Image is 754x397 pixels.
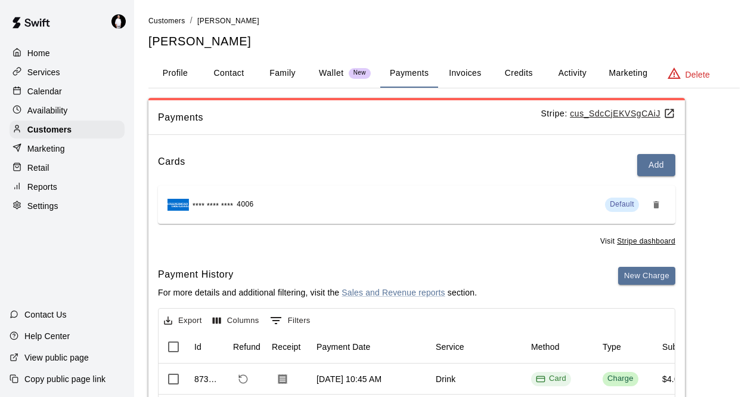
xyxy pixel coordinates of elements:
[317,373,381,385] div: Oct 14, 2025, 10:45 AM
[10,101,125,119] a: Availability
[10,178,125,196] a: Reports
[10,159,125,177] a: Retail
[10,44,125,62] a: Home
[317,330,371,364] div: Payment Date
[10,140,125,158] a: Marketing
[319,67,344,79] p: Wallet
[272,330,301,364] div: Receipt
[109,10,134,33] div: Travis Hamilton
[111,14,126,29] img: Travis Hamilton
[148,14,740,27] nav: breadcrumb
[27,85,62,97] p: Calendar
[603,330,621,364] div: Type
[197,17,259,25] span: [PERSON_NAME]
[599,59,657,88] button: Marketing
[600,236,675,248] span: Visit
[24,330,70,342] p: Help Center
[637,154,675,176] button: Add
[158,154,185,176] h6: Cards
[311,330,430,364] div: Payment Date
[233,330,260,364] div: Refund
[148,59,740,88] div: basic tabs example
[148,33,740,50] h5: [PERSON_NAME]
[161,312,205,330] button: Export
[158,267,477,282] h6: Payment History
[570,109,675,118] a: cus_SdcCjEKVSgCAiJ
[266,330,311,364] div: Receipt
[536,373,566,384] div: Card
[194,330,201,364] div: Id
[24,352,89,364] p: View public page
[430,330,525,364] div: Service
[10,63,125,81] a: Services
[27,162,49,174] p: Retail
[10,82,125,100] a: Calendar
[349,69,371,77] span: New
[148,16,185,25] a: Customers
[190,14,193,27] li: /
[158,110,541,125] span: Payments
[267,311,314,330] button: Show filters
[436,373,455,385] div: Drink
[685,69,710,81] p: Delete
[202,59,256,88] button: Contact
[148,59,202,88] button: Profile
[256,59,309,88] button: Family
[618,267,675,285] button: New Charge
[342,288,445,297] a: Sales and Revenue reports
[656,330,716,364] div: Subtotal
[438,59,492,88] button: Invoices
[525,330,597,364] div: Method
[194,373,221,385] div: 873598
[272,368,293,390] button: Download Receipt
[167,199,189,211] img: Credit card brand logo
[10,197,125,215] a: Settings
[27,104,68,116] p: Availability
[436,330,464,364] div: Service
[10,121,125,139] a: Customers
[27,66,60,78] p: Services
[227,330,266,364] div: Refund
[27,124,72,136] p: Customers
[545,59,599,88] button: Activity
[237,199,253,211] span: 4006
[210,312,262,330] button: Select columns
[158,287,477,298] p: For more details and additional filtering, visit the section.
[610,200,634,208] span: Default
[662,330,694,364] div: Subtotal
[531,330,560,364] div: Method
[27,200,58,212] p: Settings
[541,107,675,120] p: Stripe:
[597,330,656,364] div: Type
[27,181,57,193] p: Reports
[492,59,545,88] button: Credits
[662,373,684,385] div: $4.00
[380,59,438,88] button: Payments
[27,143,65,155] p: Marketing
[188,330,227,364] div: Id
[647,195,666,214] button: Remove
[27,47,50,59] p: Home
[607,373,634,384] div: Charge
[24,373,106,385] p: Copy public page link
[233,369,253,389] span: Refund payment
[24,309,67,321] p: Contact Us
[617,237,675,245] a: Stripe dashboard
[148,17,185,25] span: Customers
